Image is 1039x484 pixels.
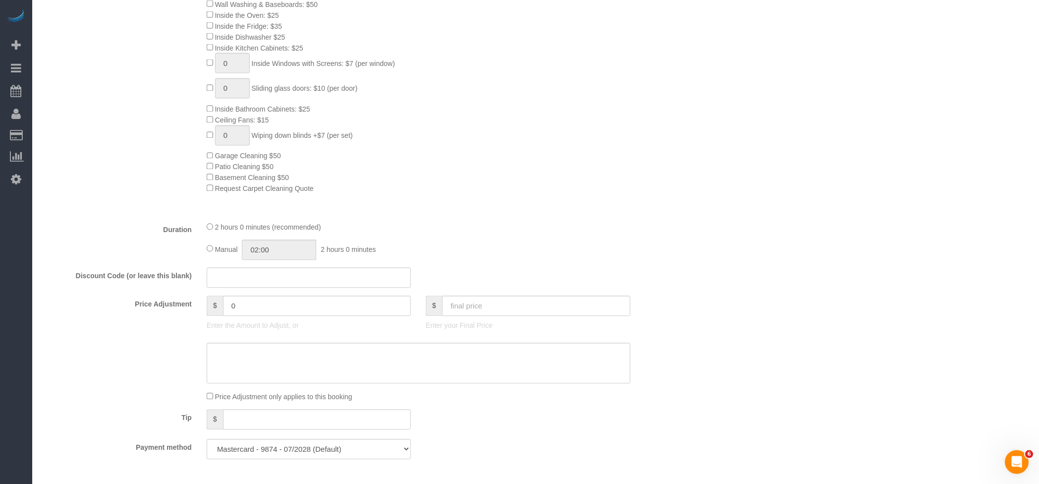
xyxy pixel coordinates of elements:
[215,22,282,30] span: Inside the Fridge: $35
[35,268,199,281] label: Discount Code (or leave this blank)
[207,296,223,316] span: $
[426,321,630,331] p: Enter your Final Price
[215,163,274,171] span: Patio Cleaning $50
[252,132,353,140] span: Wiping down blinds +$7 (per set)
[35,296,199,309] label: Price Adjustment
[321,245,376,253] span: 2 hours 0 minutes
[215,245,238,253] span: Manual
[1026,450,1034,458] span: 6
[207,410,223,430] span: $
[215,174,289,182] span: Basement Cleaning $50
[215,117,269,124] span: Ceiling Fans: $15
[215,224,321,232] span: 2 hours 0 minutes (recommended)
[215,0,318,8] span: Wall Washing & Baseboards: $50
[442,296,631,316] input: final price
[252,85,358,93] span: Sliding glass doors: $10 (per door)
[215,185,314,193] span: Request Carpet Cleaning Quote
[35,410,199,423] label: Tip
[215,44,303,52] span: Inside Kitchen Cabinets: $25
[252,60,395,67] span: Inside Windows with Screens: $7 (per window)
[1005,450,1029,474] iframe: Intercom live chat
[215,152,281,160] span: Garage Cleaning $50
[35,439,199,453] label: Payment method
[215,11,279,19] span: Inside the Oven: $25
[215,33,286,41] span: Inside Dishwasher $25
[426,296,442,316] span: $
[215,393,352,401] span: Price Adjustment only applies to this booking
[215,106,310,114] span: Inside Bathroom Cabinets: $25
[6,10,26,24] img: Automaid Logo
[35,222,199,235] label: Duration
[207,321,411,331] p: Enter the Amount to Adjust, or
